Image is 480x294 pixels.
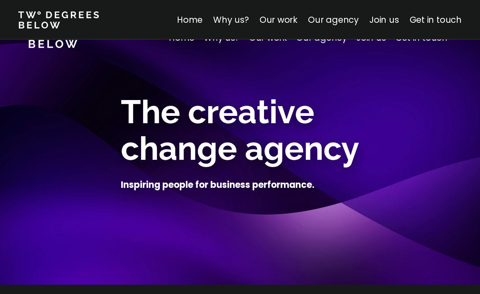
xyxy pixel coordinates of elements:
span: The creative change agency [121,93,359,168]
a: Our agency [308,14,359,26]
a: Get in touch [410,14,462,26]
a: Our work [260,14,297,26]
h4: Inspiring people for business performance. [121,179,314,191]
a: Join us [369,14,399,26]
a: Why us? [213,14,249,26]
a: Home [177,14,203,26]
